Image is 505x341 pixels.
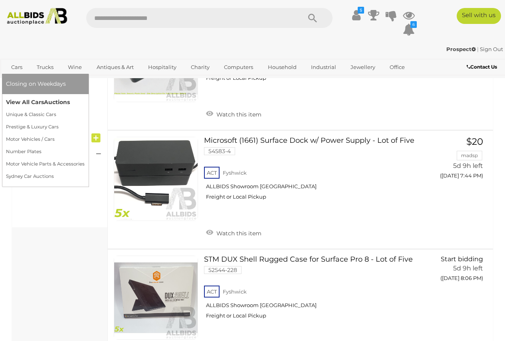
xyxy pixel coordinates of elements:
img: Allbids.com.au [4,8,70,25]
span: | [477,46,479,52]
strong: Prospect [446,46,476,52]
a: Trucks [32,61,59,74]
a: Sell with us [457,8,501,24]
span: $20 [466,136,483,147]
b: Contact Us [467,64,497,70]
span: Watch this item [214,230,261,237]
a: Office [384,61,410,74]
i: $ [358,7,364,14]
a: Hospitality [143,61,182,74]
a: Start bidding 5d 9h left ([DATE] 8:06 PM) [435,256,485,286]
a: Microsoft (1661) Surface Dock w/ Power Supply - Lot of Five 54583-4 ACT Fyshwick ALLBIDS Showroom... [210,137,423,207]
a: Dell (D3100) UHD 4K USB 3.0 Docking Station - Lot of 28 54583-6 ACT Fyshwick ALLBIDS Showroom [GE... [210,18,423,88]
a: Prospect [446,46,477,52]
a: Wine [63,61,87,74]
span: Start bidding [441,255,483,263]
a: Household [263,61,302,74]
a: Watch this item [204,108,263,120]
a: Charity [186,61,215,74]
a: STM DUX Shell Rugged Case for Surface Pro 8 - Lot of Five 52544-228 ACT Fyshwick ALLBIDS Showroom... [210,256,423,325]
a: 6 [403,22,415,37]
a: $20 madsp 5d 9h left ([DATE] 7:44 PM) [435,137,485,183]
a: $ [350,8,362,22]
a: Industrial [306,61,341,74]
a: Antiques & Art [91,61,139,74]
a: Sign Out [480,46,503,52]
a: Computers [219,61,258,74]
span: Watch this item [214,111,261,118]
a: Watch this item [204,227,263,239]
i: 6 [410,21,417,28]
a: Contact Us [467,63,499,71]
a: Jewellery [345,61,380,74]
button: Search [293,8,333,28]
a: Cars [6,61,28,74]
